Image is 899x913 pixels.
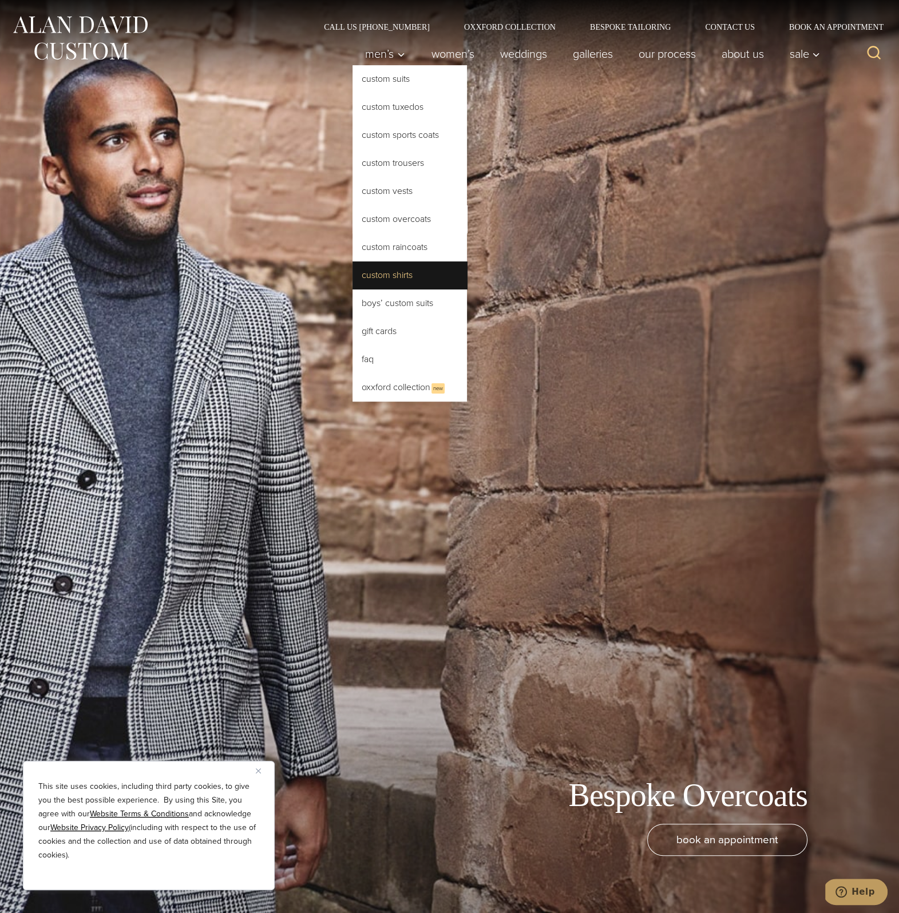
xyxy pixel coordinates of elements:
img: Close [256,768,261,773]
a: book an appointment [647,824,807,856]
a: Custom Overcoats [353,205,467,233]
button: Close [256,764,270,777]
a: Our Process [625,42,708,65]
span: New [431,383,445,394]
img: Alan David Custom [11,13,149,63]
a: Bespoke Tailoring [573,23,688,31]
a: Oxxford CollectionNew [353,374,467,402]
a: Custom Raincoats [353,233,467,261]
button: Sale sub menu toggle [777,42,826,65]
a: About Us [708,42,777,65]
a: Custom Suits [353,65,467,93]
nav: Primary Navigation [353,42,826,65]
a: FAQ [353,346,467,373]
button: Child menu of Men’s [353,42,418,65]
p: This site uses cookies, including third party cookies, to give you the best possible experience. ... [38,780,259,862]
a: Galleries [560,42,625,65]
a: Website Privacy Policy [50,821,129,833]
a: Custom Sports Coats [353,121,467,149]
a: Custom Tuxedos [353,93,467,121]
button: View Search Form [860,40,888,68]
a: Oxxford Collection [447,23,573,31]
a: Gift Cards [353,317,467,345]
a: Custom Shirts [353,261,467,289]
a: Custom Vests [353,177,467,205]
a: Contact Us [688,23,772,31]
a: Book an Appointment [772,23,888,31]
a: Women’s [418,42,487,65]
h1: Bespoke Overcoats [568,776,807,815]
iframe: Opens a widget where you can chat to one of our agents [825,879,888,907]
a: Website Terms & Conditions [90,808,189,820]
a: weddings [487,42,560,65]
nav: Secondary Navigation [307,23,888,31]
a: Call Us [PHONE_NUMBER] [307,23,447,31]
a: Boys’ Custom Suits [353,289,467,317]
span: book an appointment [676,831,778,848]
a: Custom Trousers [353,149,467,177]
